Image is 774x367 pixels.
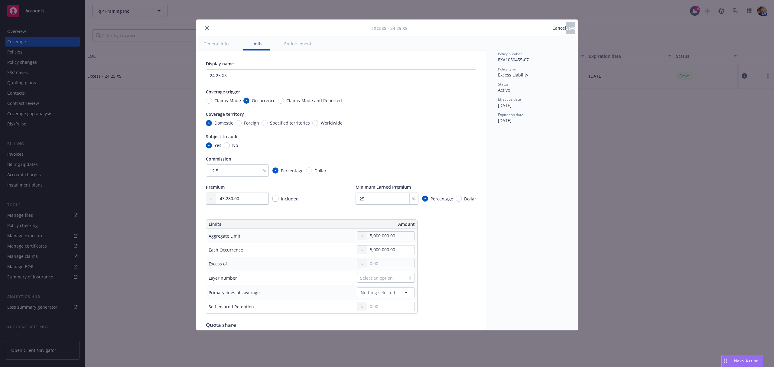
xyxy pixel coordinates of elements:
div: Each Occurrence [209,247,243,253]
span: Foreign [244,120,259,126]
button: Endorsements [277,37,321,50]
span: Expiration date [498,112,523,117]
input: No [224,142,230,148]
input: Claims-Made [206,98,212,104]
button: Limits [243,37,270,50]
span: Percentage [431,196,453,202]
span: Dollar [314,167,327,174]
span: Percentage [281,167,304,174]
div: Excess of [209,261,227,267]
span: Policy type [498,67,516,72]
span: EXA1050455-07 [498,57,529,63]
span: Save [566,25,575,31]
span: Claims-Made [214,97,241,104]
span: [DATE] [498,102,512,108]
input: 0.00 [367,259,415,268]
input: Specified territories [262,120,268,126]
input: Worldwide [312,120,318,126]
span: Worldwide [321,120,343,126]
span: % [412,196,416,202]
input: Foreign [236,120,242,126]
span: Excess - 24 25 XS [371,25,408,31]
span: Status [498,82,509,87]
button: Nova Assist [721,355,763,367]
input: Claims-Made and Reported [278,98,284,104]
th: Limits [206,220,291,229]
span: Domestic [214,120,233,126]
span: Dollar [464,196,476,202]
span: Subject to audit [206,134,239,139]
span: Specified territories [270,120,310,126]
div: Quota share [206,321,476,329]
span: Claims-Made and Reported [286,97,342,104]
button: Nothing selected [357,287,415,297]
span: Active [498,87,510,93]
span: No [232,142,238,148]
span: Occurrence [252,97,275,104]
div: Primary lines of coverage [209,289,260,296]
span: Yes [214,142,221,148]
span: Coverage trigger [206,89,240,95]
span: Minimum Earned Premium [356,184,411,190]
input: Yes [206,142,212,148]
input: Occurrence [243,98,249,104]
span: Included [281,196,299,202]
input: Dollar [306,167,312,174]
button: close [203,24,211,32]
span: Coverage territory [206,111,244,117]
span: Cancel [552,25,566,31]
span: Effective date [498,97,521,102]
span: Nothing selected [361,289,395,296]
button: Save [566,22,575,34]
button: General info [196,37,236,50]
span: Display name [206,61,234,67]
th: Amount [314,220,417,229]
div: Layer number [209,275,237,281]
span: [DATE] [498,118,512,123]
span: Premium [206,184,225,190]
div: Aggregate Limit [209,233,240,239]
span: Policy number [498,51,522,57]
input: Dollar [456,196,462,202]
span: Excess Liability [498,72,528,78]
input: 0.00 [367,232,415,240]
input: Percentage [422,196,428,202]
input: 0.00 [367,302,415,311]
div: Drag to move [722,355,729,367]
input: Domestic [206,120,212,126]
button: Cancel [552,22,566,34]
span: Commission [206,156,231,162]
input: 0.00 [367,245,415,254]
span: Nova Assist [734,358,758,363]
input: Percentage [272,167,278,174]
div: Select an option [360,275,402,281]
input: 0.00 [216,193,268,204]
span: % [262,167,266,174]
div: Self Insured Retention [209,304,254,310]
